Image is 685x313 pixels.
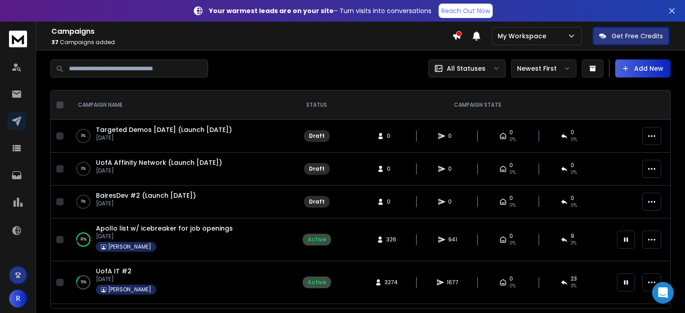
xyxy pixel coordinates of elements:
span: 3 % [571,240,576,247]
span: 0 [571,162,574,169]
span: 0% [509,136,516,143]
td: 91%Apollo list w/ icebreaker for job openings[DATE][PERSON_NAME] [67,218,290,261]
p: 0 % [81,164,86,173]
span: 37 [51,38,59,46]
span: 0 [571,129,574,136]
div: Draft [309,198,325,205]
div: Active [308,279,326,286]
span: 0% [509,169,516,176]
p: [DATE] [96,134,232,141]
span: 0 [387,198,396,205]
button: Newest First [511,59,576,77]
th: CAMPAIGN STATS [344,91,612,120]
h1: Campaigns [51,26,452,37]
span: 23 [571,275,577,282]
span: 0% [571,136,577,143]
p: 16 % [81,278,86,287]
span: 0 [387,165,396,172]
button: Get Free Credits [593,27,669,45]
p: All Statuses [447,64,485,73]
p: [DATE] [96,200,196,207]
span: 0 [509,275,513,282]
span: 941 [448,236,457,243]
button: R [9,290,27,308]
p: [PERSON_NAME] [108,286,151,293]
div: Open Intercom Messenger [652,282,674,304]
span: 3 % [571,282,576,290]
span: 1677 [447,279,458,286]
span: 326 [386,236,396,243]
img: logo [9,31,27,47]
p: Get Free Credits [612,32,663,41]
a: Reach Out Now [439,4,493,18]
a: UofA Affinity Network (Launch [DATE]) [96,158,222,167]
a: Apollo list w/ icebreaker for job openings [96,224,233,233]
p: [PERSON_NAME] [108,243,151,250]
div: Draft [309,165,325,172]
p: 0 % [81,132,86,141]
span: 0 [509,162,513,169]
span: 0 [509,195,513,202]
p: [DATE] [96,167,222,174]
a: BairesDev #2 (Launch [DATE]) [96,191,196,200]
span: 0 [509,129,513,136]
p: [DATE] [96,233,233,240]
span: 3274 [385,279,398,286]
button: Add New [615,59,671,77]
td: 0%Targeted Demos [DATE] (Launch [DATE])[DATE] [67,120,290,153]
a: UofA IT #2 [96,267,132,276]
p: Reach Out Now [441,6,490,15]
p: 91 % [81,235,86,244]
span: 0 [448,132,457,140]
th: CAMPAIGN NAME [67,91,290,120]
span: 0% [571,202,577,209]
span: 0 [387,132,396,140]
span: 0 [509,232,513,240]
span: 0% [509,282,516,290]
div: Draft [309,132,325,140]
a: Targeted Demos [DATE] (Launch [DATE]) [96,125,232,134]
p: 0 % [81,197,86,206]
p: – Turn visits into conversations [209,6,431,15]
span: 0% [509,240,516,247]
td: 0%UofA Affinity Network (Launch [DATE])[DATE] [67,153,290,186]
td: 16%UofA IT #2[DATE][PERSON_NAME] [67,261,290,304]
p: My Workspace [498,32,550,41]
span: 0% [571,169,577,176]
p: [DATE] [96,276,156,283]
th: STATUS [290,91,344,120]
span: 9 [571,232,574,240]
td: 0%BairesDev #2 (Launch [DATE])[DATE] [67,186,290,218]
div: Active [308,236,326,243]
span: 0 [448,165,457,172]
strong: Your warmest leads are on your site [209,6,334,15]
span: 0% [509,202,516,209]
span: 0 [571,195,574,202]
p: Campaigns added [51,39,452,46]
span: 0 [448,198,457,205]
